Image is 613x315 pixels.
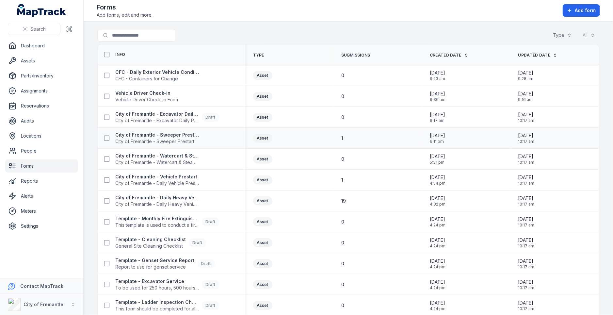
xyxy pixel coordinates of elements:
[116,222,199,228] span: This template is used to conduct a fire extinguisher inspection every 30 days to determine if the...
[518,139,535,144] span: 10:17 am
[430,76,445,81] span: 9:23 am
[518,174,535,181] span: [DATE]
[430,153,445,165] time: 23/09/2025, 5:31:15 pm
[116,132,199,138] strong: City of Fremantle - Sweeper Prestart
[430,174,445,186] time: 23/09/2025, 4:54:20 pm
[5,54,78,67] a: Assets
[5,205,78,218] a: Meters
[430,195,445,202] span: [DATE]
[575,7,596,14] span: Add form
[430,97,445,102] span: 9:36 am
[430,279,445,285] span: [DATE]
[430,132,445,144] time: 23/09/2025, 6:11:48 pm
[5,174,78,188] a: Reports
[518,279,535,290] time: 08/10/2025, 10:17:56 am
[518,243,535,249] span: 10:17 am
[253,280,272,289] div: Asset
[430,181,445,186] span: 4:54 pm
[341,240,344,246] span: 0
[116,69,199,75] strong: CFC - Daily Exterior Vehicle Condition Report
[518,264,535,270] span: 10:17 am
[518,202,535,207] span: 10:17 am
[116,299,199,306] strong: Template - Ladder Inspection Checklist
[518,285,535,290] span: 10:17 am
[116,111,199,117] strong: City of Fremantle - Excavator Daily Pre-start Checklist
[430,118,445,123] span: 9:17 am
[116,201,199,207] span: City of Fremantle - Daily Heavy Vehicle Prestart
[5,99,78,112] a: Reservations
[116,159,199,166] span: City of Fremantle - Watercart & Steamer Prestart
[116,90,178,103] a: Vehicle Driver Check-inVehicle Driver Check-in Form
[430,195,445,207] time: 23/09/2025, 4:32:15 pm
[253,217,272,226] div: Asset
[518,91,534,102] time: 15/10/2025, 9:16:08 am
[253,196,272,206] div: Asset
[518,300,535,306] span: [DATE]
[116,75,199,82] span: CFC - Containers for Change
[430,216,445,228] time: 23/09/2025, 4:24:27 pm
[341,72,344,79] span: 0
[253,238,272,247] div: Asset
[518,118,535,123] span: 10:17 am
[253,113,272,122] div: Asset
[341,281,344,288] span: 0
[430,53,469,58] a: Created Date
[518,76,534,81] span: 9:28 am
[518,97,534,102] span: 9:16 am
[430,216,445,223] span: [DATE]
[341,177,343,183] span: 1
[430,258,445,270] time: 23/09/2025, 4:24:27 pm
[116,138,199,145] span: City of Fremantle - Sweeper Prestart
[202,217,219,226] div: Draft
[116,236,186,243] strong: Template - Cleaning Checklist
[197,259,215,268] div: Draft
[116,194,199,207] a: City of Fremantle - Daily Heavy Vehicle PrestartCity of Fremantle - Daily Heavy Vehicle Prestart
[341,302,344,309] span: 0
[116,90,178,96] strong: Vehicle Driver Check-in
[116,194,199,201] strong: City of Fremantle - Daily Heavy Vehicle Prestart
[116,153,199,159] strong: City of Fremantle - Watercart & Steamer Prestart
[518,53,551,58] span: Updated Date
[8,23,60,35] button: Search
[518,300,535,311] time: 08/10/2025, 10:17:56 am
[549,29,576,41] button: Type
[518,132,535,139] span: [DATE]
[518,216,535,223] span: [DATE]
[5,190,78,203] a: Alerts
[116,299,219,312] a: Template - Ladder Inspection ChecklistThis form should be completed for all ladders.Draft
[430,53,461,58] span: Created Date
[430,111,445,123] time: 03/10/2025, 9:17:50 am
[253,155,272,164] div: Asset
[253,92,272,101] div: Asset
[430,237,445,243] span: [DATE]
[518,195,535,207] time: 08/10/2025, 10:17:56 am
[518,181,535,186] span: 10:17 am
[20,283,63,289] strong: Contact MapTrack
[97,12,153,18] span: Add forms, edit and more.
[430,223,445,228] span: 4:24 pm
[430,70,445,81] time: 15/10/2025, 9:23:28 am
[116,111,219,124] a: City of Fremantle - Excavator Daily Pre-start ChecklistCity of Fremantle - Excavator Daily Pre-st...
[430,306,445,311] span: 4:24 pm
[430,160,445,165] span: 5:31 pm
[579,29,599,41] button: All
[116,257,195,264] strong: Template - Genset Service Report
[518,153,535,160] span: [DATE]
[518,237,535,249] time: 08/10/2025, 10:17:56 am
[116,243,186,249] span: General Site Cleaning Checklist
[97,3,153,12] h2: Forms
[518,223,535,228] span: 10:17 am
[430,111,445,118] span: [DATE]
[341,93,344,100] span: 0
[116,96,178,103] span: Vehicle Driver Check-in Form
[563,4,600,17] button: Add form
[17,4,66,17] a: MapTrack
[430,202,445,207] span: 4:32 pm
[5,159,78,173] a: Forms
[341,114,344,121] span: 0
[189,238,206,247] div: Draft
[116,236,206,249] a: Template - Cleaning ChecklistGeneral Site Cleaning ChecklistDraft
[518,258,535,270] time: 08/10/2025, 10:17:56 am
[341,260,344,267] span: 0
[202,113,219,122] div: Draft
